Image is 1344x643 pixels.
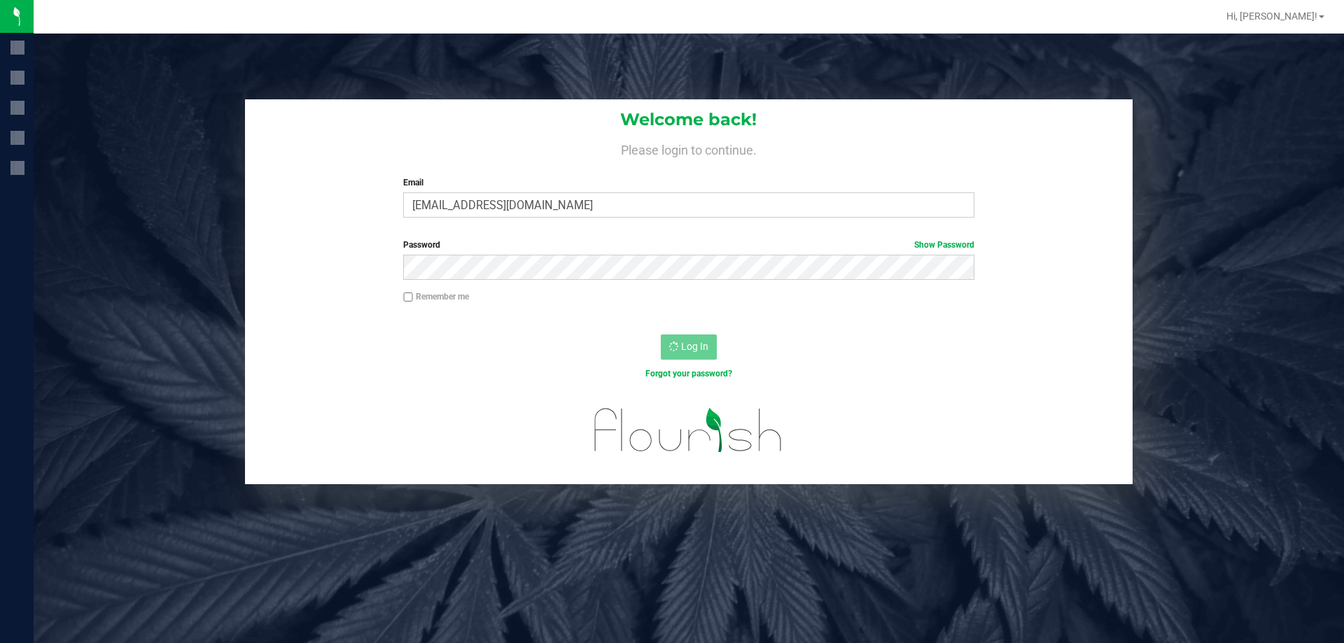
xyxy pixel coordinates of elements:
[403,176,974,189] label: Email
[1226,10,1317,22] span: Hi, [PERSON_NAME]!
[403,292,413,302] input: Remember me
[577,395,799,466] img: flourish_logo.svg
[403,290,469,303] label: Remember me
[661,334,717,360] button: Log In
[645,369,732,379] a: Forgot your password?
[681,341,708,352] span: Log In
[403,240,440,250] span: Password
[245,140,1133,157] h4: Please login to continue.
[245,111,1133,129] h1: Welcome back!
[914,240,974,250] a: Show Password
